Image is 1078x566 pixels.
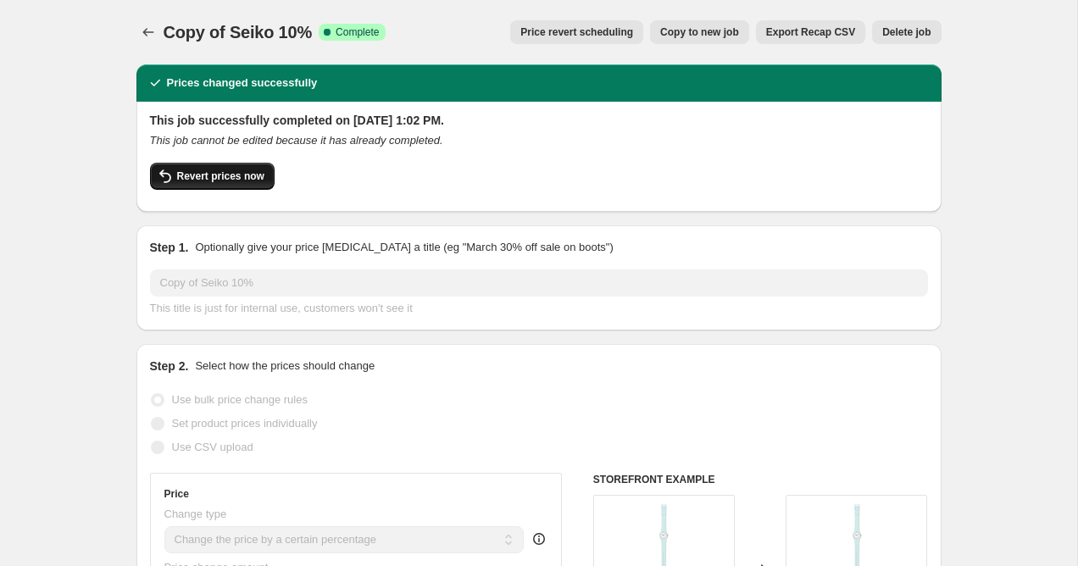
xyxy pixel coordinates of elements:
[167,75,318,92] h2: Prices changed successfully
[882,25,931,39] span: Delete job
[593,473,928,486] h6: STOREFRONT EXAMPLE
[150,239,189,256] h2: Step 1.
[150,134,443,147] i: This job cannot be edited because it has already completed.
[195,239,613,256] p: Optionally give your price [MEDICAL_DATA] a title (eg "March 30% off sale on boots")
[136,20,160,44] button: Price change jobs
[172,393,308,406] span: Use bulk price change rules
[336,25,379,39] span: Complete
[531,530,547,547] div: help
[766,25,855,39] span: Export Recap CSV
[164,487,189,501] h3: Price
[195,358,375,375] p: Select how the prices should change
[650,20,749,44] button: Copy to new job
[164,23,313,42] span: Copy of Seiko 10%
[520,25,633,39] span: Price revert scheduling
[172,441,253,453] span: Use CSV upload
[150,269,928,297] input: 30% off holiday sale
[150,112,928,129] h2: This job successfully completed on [DATE] 1:02 PM.
[177,169,264,183] span: Revert prices now
[510,20,643,44] button: Price revert scheduling
[172,417,318,430] span: Set product prices individually
[150,163,275,190] button: Revert prices now
[150,302,413,314] span: This title is just for internal use, customers won't see it
[872,20,941,44] button: Delete job
[150,358,189,375] h2: Step 2.
[660,25,739,39] span: Copy to new job
[164,508,227,520] span: Change type
[756,20,865,44] button: Export Recap CSV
